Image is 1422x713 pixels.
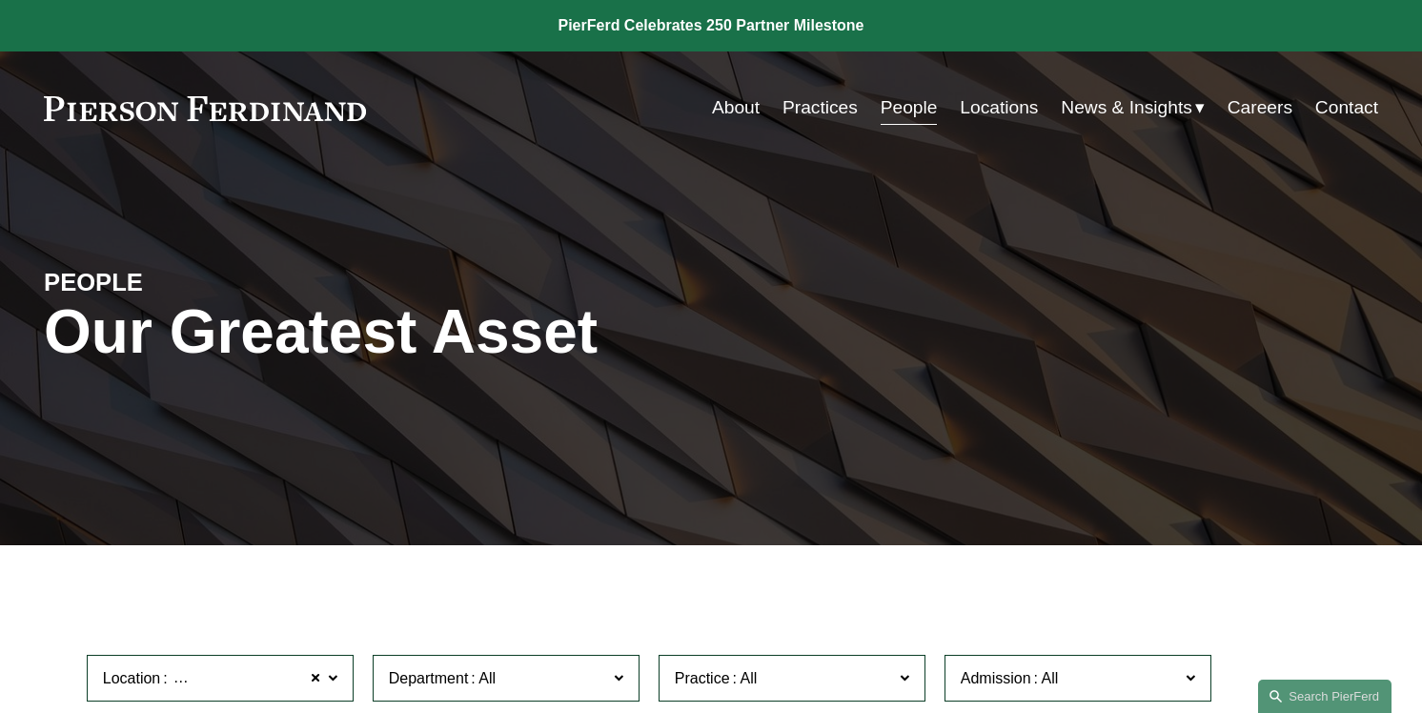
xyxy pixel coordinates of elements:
[1061,92,1192,125] span: News & Insights
[1228,90,1292,126] a: Careers
[782,90,858,126] a: Practices
[712,90,760,126] a: About
[675,670,730,686] span: Practice
[44,267,377,297] h4: PEOPLE
[1258,680,1392,713] a: Search this site
[171,666,330,691] span: [GEOGRAPHIC_DATA]
[881,90,938,126] a: People
[1315,90,1378,126] a: Contact
[389,670,469,686] span: Department
[960,90,1038,126] a: Locations
[1061,90,1205,126] a: folder dropdown
[961,670,1031,686] span: Admission
[103,670,161,686] span: Location
[44,297,933,367] h1: Our Greatest Asset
